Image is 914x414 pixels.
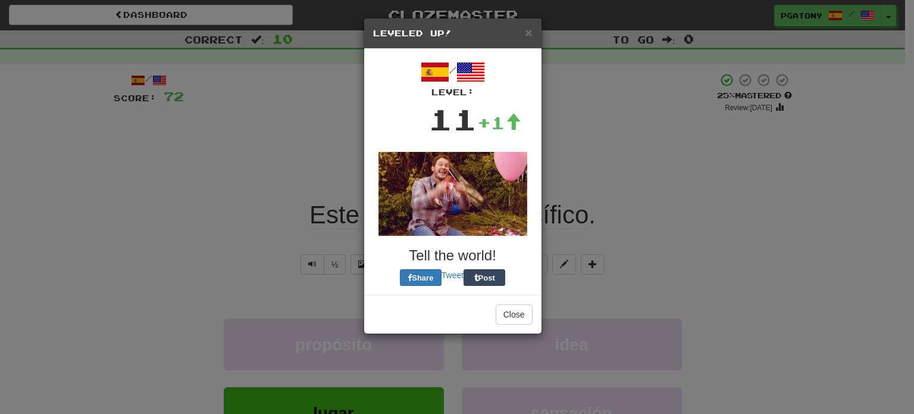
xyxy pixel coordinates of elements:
div: 11 [428,98,477,140]
button: Post [464,269,505,286]
button: Share [400,269,442,286]
span: × [525,26,532,39]
img: andy-72a9b47756ecc61a9f6c0ef31017d13e025550094338bf53ee1bb5849c5fd8eb.gif [378,152,527,236]
button: Close [496,304,533,325]
div: Level: [373,86,533,98]
div: / [373,58,533,98]
h3: Tell the world! [373,248,533,263]
div: +1 [477,111,521,135]
a: Tweet [442,270,464,280]
h5: Leveled Up! [373,27,533,39]
button: Close [525,26,532,39]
